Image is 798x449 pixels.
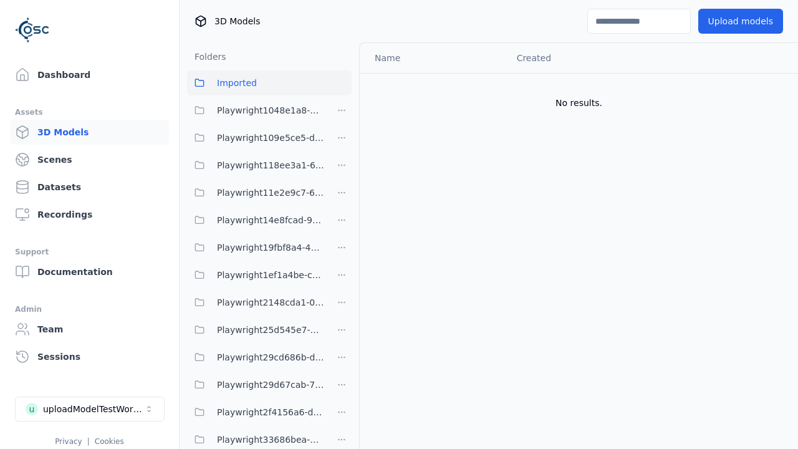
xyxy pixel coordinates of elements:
[10,120,169,145] a: 3D Models
[217,240,324,255] span: Playwright19fbf8a4-490f-4493-a67b-72679a62db0e
[10,344,169,369] a: Sessions
[217,103,324,118] span: Playwright1048e1a8-7157-4402-9d51-a0d67d82f98b
[10,62,169,87] a: Dashboard
[187,290,324,315] button: Playwright2148cda1-0135-4eee-9a3e-ba7e638b60a6
[187,208,324,233] button: Playwright14e8fcad-9ce8-4c9f-9ba9-3f066997ed84
[360,73,798,133] td: No results.
[187,317,324,342] button: Playwright25d545e7-ff08-4d3b-b8cd-ba97913ee80b
[10,175,169,200] a: Datasets
[214,15,260,27] span: 3D Models
[187,372,324,397] button: Playwright29d67cab-7655-4a15-9701-4b560da7f167
[217,185,324,200] span: Playwright11e2e9c7-6c23-4ce7-ac48-ea95a4ff6a43
[217,75,257,90] span: Imported
[95,437,124,446] a: Cookies
[217,158,324,173] span: Playwright118ee3a1-6e25-456a-9a29-0f34eaed349c
[87,437,90,446] span: |
[10,147,169,172] a: Scenes
[15,105,164,120] div: Assets
[217,130,324,145] span: Playwright109e5ce5-d2cb-4ab8-a55a-98f36a07a7af
[10,317,169,342] a: Team
[187,180,324,205] button: Playwright11e2e9c7-6c23-4ce7-ac48-ea95a4ff6a43
[217,295,324,310] span: Playwright2148cda1-0135-4eee-9a3e-ba7e638b60a6
[187,345,324,370] button: Playwright29cd686b-d0c9-4777-aa54-1065c8c7cee8
[43,403,144,415] div: uploadModelTestWorkspace
[15,397,165,422] button: Select a workspace
[507,43,657,73] th: Created
[217,405,324,420] span: Playwright2f4156a6-d13a-4a07-9939-3b63c43a9416
[26,403,38,415] div: u
[55,437,82,446] a: Privacy
[187,51,226,63] h3: Folders
[217,268,324,282] span: Playwright1ef1a4be-ca25-4334-b22c-6d46e5dc87b0
[187,153,324,178] button: Playwright118ee3a1-6e25-456a-9a29-0f34eaed349c
[10,202,169,227] a: Recordings
[217,432,324,447] span: Playwright33686bea-41a4-43c8-b27a-b40c54b773e3
[15,244,164,259] div: Support
[360,43,507,73] th: Name
[217,377,324,392] span: Playwright29d67cab-7655-4a15-9701-4b560da7f167
[217,322,324,337] span: Playwright25d545e7-ff08-4d3b-b8cd-ba97913ee80b
[187,125,324,150] button: Playwright109e5ce5-d2cb-4ab8-a55a-98f36a07a7af
[187,235,324,260] button: Playwright19fbf8a4-490f-4493-a67b-72679a62db0e
[217,350,324,365] span: Playwright29cd686b-d0c9-4777-aa54-1065c8c7cee8
[187,98,324,123] button: Playwright1048e1a8-7157-4402-9d51-a0d67d82f98b
[187,70,352,95] button: Imported
[10,259,169,284] a: Documentation
[217,213,324,228] span: Playwright14e8fcad-9ce8-4c9f-9ba9-3f066997ed84
[15,12,50,47] img: Logo
[187,400,324,425] button: Playwright2f4156a6-d13a-4a07-9939-3b63c43a9416
[698,9,783,34] button: Upload models
[15,302,164,317] div: Admin
[187,263,324,287] button: Playwright1ef1a4be-ca25-4334-b22c-6d46e5dc87b0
